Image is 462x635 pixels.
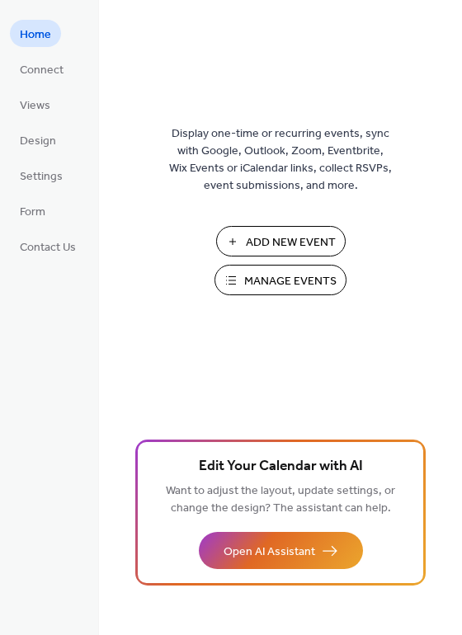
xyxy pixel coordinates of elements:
span: Want to adjust the layout, update settings, or change the design? The assistant can help. [166,480,395,520]
a: Settings [10,162,73,189]
span: Views [20,97,50,115]
button: Manage Events [214,265,346,295]
a: Contact Us [10,233,86,260]
button: Open AI Assistant [199,532,363,569]
span: Display one-time or recurring events, sync with Google, Outlook, Zoom, Eventbrite, Wix Events or ... [169,125,392,195]
span: Open AI Assistant [224,543,315,561]
a: Form [10,197,55,224]
span: Contact Us [20,239,76,256]
span: Manage Events [244,273,337,290]
a: Connect [10,55,73,82]
span: Design [20,133,56,150]
button: Add New Event [216,226,346,256]
span: Home [20,26,51,44]
a: Design [10,126,66,153]
span: Edit Your Calendar with AI [199,455,363,478]
a: Views [10,91,60,118]
span: Connect [20,62,64,79]
span: Add New Event [246,234,336,252]
span: Settings [20,168,63,186]
span: Form [20,204,45,221]
a: Home [10,20,61,47]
